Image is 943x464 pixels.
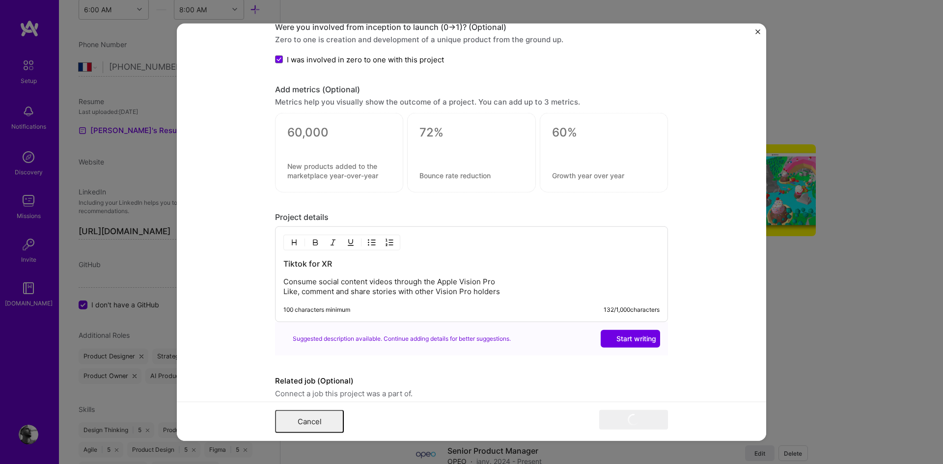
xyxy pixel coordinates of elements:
[601,330,660,348] button: Start writing
[275,375,668,387] label: Related job (Optional)
[283,306,350,314] div: 100 characters minimum
[368,239,376,246] img: UL
[605,334,656,344] span: Start writing
[275,84,668,95] div: Add metrics (Optional)
[275,388,668,400] span: Connect a job this project was a part of.
[275,34,668,44] div: Zero to one is creation and development of a unique product from the ground up.
[275,212,668,222] div: Project details
[605,335,611,342] i: icon CrystalBallWhite
[275,22,668,32] div: Were you involved from inception to launch (0 -> 1)? (Optional)
[283,277,660,297] p: Consume social content videos through the Apple Vision Pro Like, comment and share stories with o...
[290,239,298,246] img: Heading
[604,306,660,314] div: 132 / 1,000 characters
[329,239,337,246] img: Italic
[755,29,760,39] button: Close
[283,258,660,269] h3: Tiktok for XR
[311,239,319,246] img: Bold
[361,237,361,248] img: Divider
[283,336,289,342] i: icon SuggestedTeams
[386,239,393,246] img: OL
[275,410,344,433] button: Cancel
[347,239,355,246] img: Underline
[287,54,444,64] span: I was involved in zero to one with this project
[275,97,668,107] div: Metrics help you visually show the outcome of a project. You can add up to 3 metrics.
[283,333,511,344] div: Suggested description available. Continue adding details for better suggestions.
